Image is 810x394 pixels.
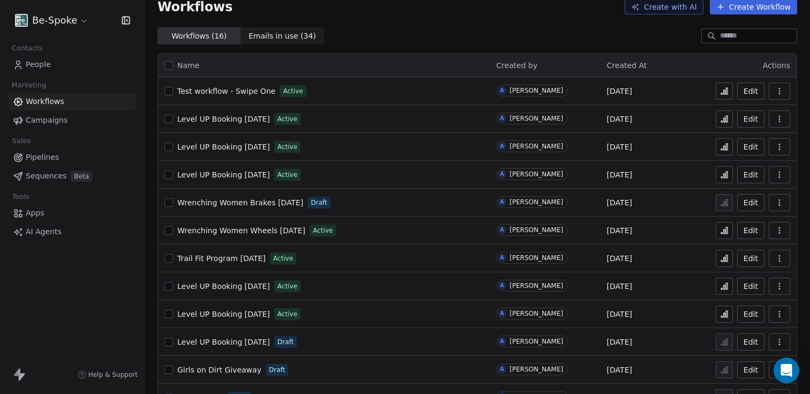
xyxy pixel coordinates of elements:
span: Girls on Dirt Giveaway [177,366,261,374]
span: Level UP Booking [DATE] [177,115,270,123]
span: Sequences [26,170,66,182]
a: Help & Support [78,370,138,379]
span: Level UP Booking [DATE] [177,143,270,151]
span: Draft [277,337,294,347]
span: Actions [763,61,790,70]
span: Level UP Booking [DATE] [177,310,270,318]
span: Contacts [7,40,47,56]
span: Apps [26,207,44,219]
span: Wrenching Women Wheels [DATE] [177,226,305,235]
a: Level UP Booking [DATE] [177,169,270,180]
div: [PERSON_NAME] [509,170,563,178]
div: A [500,198,504,206]
a: Campaigns [9,111,136,129]
span: Active [277,142,297,152]
a: SequencesBeta [9,167,136,185]
span: [DATE] [607,253,632,264]
span: [DATE] [607,114,632,124]
span: Created by [496,61,537,70]
button: Edit [737,333,764,351]
a: Workflows [9,93,136,110]
button: Edit [737,361,764,378]
a: Level UP Booking [DATE] [177,142,270,152]
span: Active [283,86,303,96]
div: [PERSON_NAME] [509,226,563,234]
span: Level UP Booking [DATE] [177,170,270,179]
button: Be-Spoke [13,11,91,29]
span: [DATE] [607,169,632,180]
button: Edit [737,250,764,267]
a: Edit [737,194,764,211]
div: Open Intercom Messenger [774,358,799,383]
div: [PERSON_NAME] [509,282,563,289]
a: Apps [9,204,136,222]
button: Edit [737,306,764,323]
span: Draft [269,365,285,375]
a: Level UP Booking [DATE] [177,281,270,292]
span: Be-Spoke [32,13,77,27]
span: People [26,59,51,70]
button: Edit [737,110,764,128]
span: Active [277,281,297,291]
a: Level UP Booking [DATE] [177,337,270,347]
a: Pipelines [9,148,136,166]
button: Edit [737,222,764,239]
button: Edit [737,278,764,295]
span: Wrenching Women Brakes [DATE] [177,198,303,207]
span: Active [277,309,297,319]
a: Level UP Booking [DATE] [177,114,270,124]
span: Help & Support [88,370,138,379]
div: A [500,365,504,374]
a: AI Agents [9,223,136,241]
button: Edit [737,83,764,100]
span: Campaigns [26,115,67,126]
div: A [500,170,504,179]
div: A [500,254,504,262]
span: [DATE] [607,142,632,152]
span: Test workflow - Swipe One [177,87,275,95]
div: A [500,226,504,234]
span: Tools [7,189,34,205]
span: Created At [607,61,647,70]
a: Wrenching Women Wheels [DATE] [177,225,305,236]
span: AI Agents [26,226,62,237]
a: People [9,56,136,73]
span: Pipelines [26,152,59,163]
div: A [500,114,504,123]
span: Name [177,60,199,71]
span: Active [277,114,297,124]
a: Girls on Dirt Giveaway [177,365,261,375]
button: Edit [737,138,764,155]
span: Trail Fit Program [DATE] [177,254,266,263]
button: Edit [737,166,764,183]
div: [PERSON_NAME] [509,198,563,206]
span: Marketing [7,77,51,93]
span: Beta [71,171,92,182]
div: [PERSON_NAME] [509,366,563,373]
span: [DATE] [607,337,632,347]
img: Facebook%20profile%20picture.png [15,14,28,27]
div: [PERSON_NAME] [509,115,563,122]
div: A [500,309,504,318]
div: [PERSON_NAME] [509,310,563,317]
span: Level UP Booking [DATE] [177,282,270,291]
div: [PERSON_NAME] [509,254,563,262]
span: Level UP Booking [DATE] [177,338,270,346]
span: Sales [7,133,35,149]
span: Draft [311,198,327,207]
a: Wrenching Women Brakes [DATE] [177,197,303,208]
div: A [500,86,504,95]
a: Test workflow - Swipe One [177,86,275,96]
span: [DATE] [607,225,632,236]
div: [PERSON_NAME] [509,143,563,150]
